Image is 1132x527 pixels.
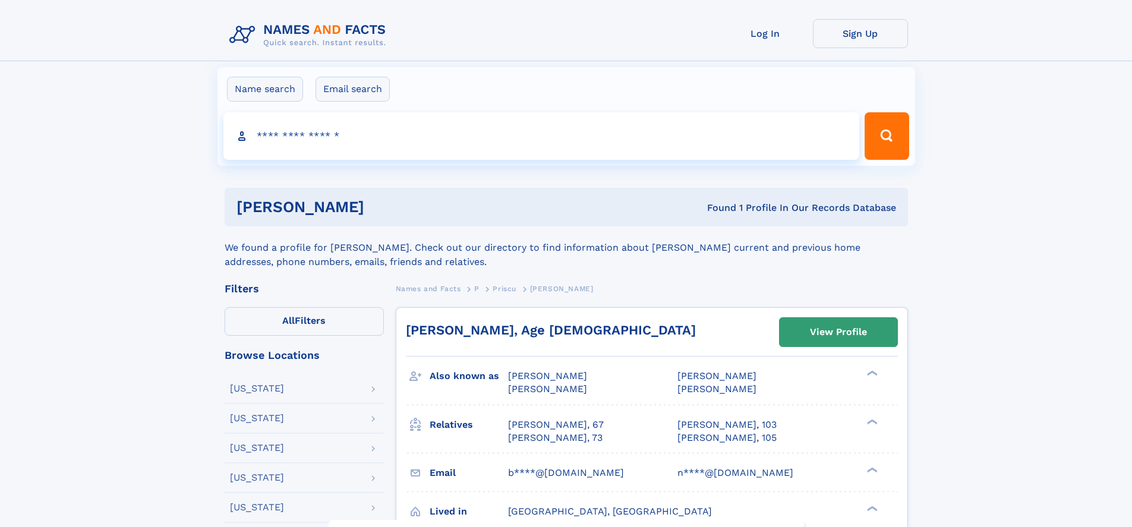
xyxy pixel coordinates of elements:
[864,418,878,425] div: ❯
[780,318,897,346] a: View Profile
[508,418,604,431] a: [PERSON_NAME], 67
[864,370,878,377] div: ❯
[430,415,508,435] h3: Relatives
[474,281,480,296] a: P
[508,506,712,517] span: [GEOGRAPHIC_DATA], [GEOGRAPHIC_DATA]
[406,323,696,337] a: [PERSON_NAME], Age [DEMOGRAPHIC_DATA]
[225,19,396,51] img: Logo Names and Facts
[677,418,777,431] a: [PERSON_NAME], 103
[864,504,878,512] div: ❯
[230,443,284,453] div: [US_STATE]
[225,283,384,294] div: Filters
[316,77,390,102] label: Email search
[230,384,284,393] div: [US_STATE]
[718,19,813,48] a: Log In
[230,503,284,512] div: [US_STATE]
[677,383,756,395] span: [PERSON_NAME]
[223,112,860,160] input: search input
[430,366,508,386] h3: Also known as
[227,77,303,102] label: Name search
[508,370,587,381] span: [PERSON_NAME]
[282,315,295,326] span: All
[813,19,908,48] a: Sign Up
[225,307,384,336] label: Filters
[430,463,508,483] h3: Email
[493,281,516,296] a: Priscu
[230,473,284,482] div: [US_STATE]
[677,370,756,381] span: [PERSON_NAME]
[225,350,384,361] div: Browse Locations
[493,285,516,293] span: Priscu
[237,200,536,214] h1: [PERSON_NAME]
[230,414,284,423] div: [US_STATE]
[474,285,480,293] span: P
[677,431,777,444] a: [PERSON_NAME], 105
[430,501,508,522] h3: Lived in
[864,466,878,474] div: ❯
[865,112,909,160] button: Search Button
[225,226,908,269] div: We found a profile for [PERSON_NAME]. Check out our directory to find information about [PERSON_N...
[535,201,896,214] div: Found 1 Profile In Our Records Database
[508,383,587,395] span: [PERSON_NAME]
[508,431,603,444] a: [PERSON_NAME], 73
[810,318,867,346] div: View Profile
[530,285,594,293] span: [PERSON_NAME]
[396,281,461,296] a: Names and Facts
